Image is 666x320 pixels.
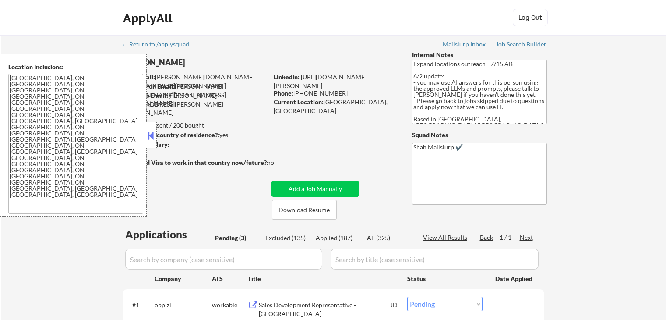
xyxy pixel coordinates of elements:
[265,234,309,242] div: Excluded (135)
[123,91,268,117] div: [PERSON_NAME][EMAIL_ADDRESS][PERSON_NAME][DOMAIN_NAME]
[123,159,268,166] strong: Will need Visa to work in that country now/future?:
[495,274,534,283] div: Date Applied
[155,301,212,309] div: oppizi
[316,234,359,242] div: Applied (187)
[274,89,293,97] strong: Phone:
[274,73,366,89] a: [URL][DOMAIN_NAME][PERSON_NAME]
[123,73,268,90] div: [PERSON_NAME][DOMAIN_NAME][EMAIL_ADDRESS][DOMAIN_NAME]
[155,274,212,283] div: Company
[274,89,398,98] div: [PHONE_NUMBER]
[480,233,494,242] div: Back
[496,41,547,50] a: Job Search Builder
[123,11,175,25] div: ApplyAll
[272,200,337,220] button: Download Resume
[259,301,391,318] div: Sales Development Representative - [GEOGRAPHIC_DATA]
[274,73,300,81] strong: LinkedIn:
[122,41,197,50] a: ← Return to /applysquad
[122,41,197,47] div: ← Return to /applysquad
[271,181,359,197] button: Add a Job Manually
[520,233,534,242] div: Next
[122,131,265,139] div: yes
[367,234,411,242] div: All (325)
[122,121,268,130] div: 187 sent / 200 bought
[443,41,486,47] div: Mailslurp Inbox
[122,131,219,139] strong: Can work in country of residence?:
[267,158,292,167] div: no
[215,234,259,242] div: Pending (3)
[500,233,520,242] div: 1 / 1
[443,41,486,50] a: Mailslurp Inbox
[423,233,470,242] div: View All Results
[513,9,548,26] button: Log Out
[412,131,547,139] div: Squad Notes
[123,57,303,68] div: [PERSON_NAME]
[274,98,398,115] div: [GEOGRAPHIC_DATA], [GEOGRAPHIC_DATA]
[407,270,483,286] div: Status
[331,249,539,270] input: Search by title (case sensitive)
[274,98,324,106] strong: Current Location:
[212,274,248,283] div: ATS
[132,301,148,309] div: #1
[125,249,322,270] input: Search by company (case sensitive)
[212,301,248,309] div: workable
[8,63,143,71] div: Location Inclusions:
[123,82,268,108] div: [PERSON_NAME][DOMAIN_NAME][EMAIL_ADDRESS][DOMAIN_NAME]
[125,229,212,240] div: Applications
[496,41,547,47] div: Job Search Builder
[390,297,399,313] div: JD
[412,50,547,59] div: Internal Notes
[248,274,399,283] div: Title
